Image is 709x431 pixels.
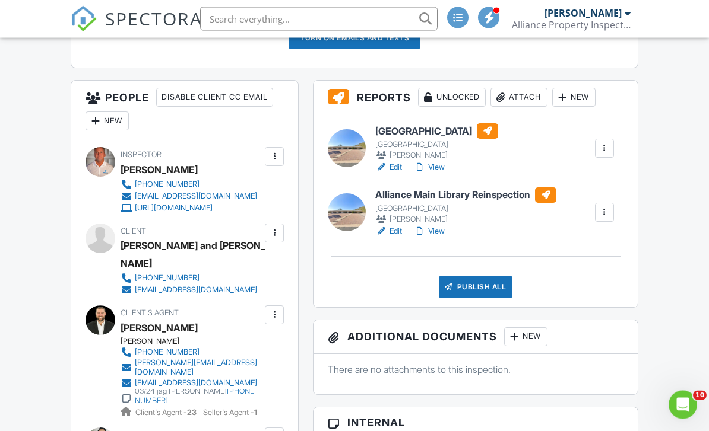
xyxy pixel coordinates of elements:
[71,81,298,139] h3: People
[375,150,498,162] div: [PERSON_NAME]
[86,112,129,131] div: New
[135,274,200,283] div: [PHONE_NUMBER]
[375,141,498,150] div: [GEOGRAPHIC_DATA]
[121,285,262,296] a: [EMAIL_ADDRESS][DOMAIN_NAME]
[375,124,498,139] h6: [GEOGRAPHIC_DATA]
[71,6,97,32] img: The Best Home Inspection Software - Spectora
[121,337,271,347] div: [PERSON_NAME]
[121,273,262,285] a: [PHONE_NUMBER]
[314,81,637,115] h3: Reports
[418,88,486,107] div: Unlocked
[121,320,198,337] div: [PERSON_NAME]
[545,7,622,19] div: [PERSON_NAME]
[121,161,198,179] div: [PERSON_NAME]
[121,151,162,159] span: Inspector
[328,363,623,376] p: There are no attachments to this inspection.
[490,88,547,107] div: Attach
[254,408,257,417] strong: 1
[71,16,202,41] a: SPECTORA
[121,179,257,191] a: [PHONE_NUMBER]
[314,321,637,355] h3: Additional Documents
[187,408,197,417] strong: 23
[669,391,697,419] iframe: Intercom live chat
[135,387,262,406] div: 03/24 jag [PERSON_NAME]
[105,6,202,31] span: SPECTORA
[121,237,271,273] div: [PERSON_NAME] and [PERSON_NAME]
[375,124,498,162] a: [GEOGRAPHIC_DATA] [GEOGRAPHIC_DATA] [PERSON_NAME]
[121,378,262,390] a: [EMAIL_ADDRESS][DOMAIN_NAME]
[135,192,257,202] div: [EMAIL_ADDRESS][DOMAIN_NAME]
[135,408,198,417] span: Client's Agent -
[552,88,596,107] div: New
[121,191,257,203] a: [EMAIL_ADDRESS][DOMAIN_NAME]
[135,359,262,378] div: [PERSON_NAME][EMAIL_ADDRESS][DOMAIN_NAME]
[375,214,556,226] div: [PERSON_NAME]
[135,348,200,357] div: [PHONE_NUMBER]
[289,27,420,50] button: Turn on emails and texts
[135,379,257,388] div: [EMAIL_ADDRESS][DOMAIN_NAME]
[121,227,146,236] span: Client
[375,162,402,174] a: Edit
[504,328,547,347] div: New
[121,347,262,359] a: [PHONE_NUMBER]
[375,205,556,214] div: [GEOGRAPHIC_DATA]
[203,408,257,417] span: Seller's Agent -
[414,162,445,174] a: View
[439,276,513,299] div: Publish All
[156,88,273,107] div: Disable Client CC Email
[135,286,257,295] div: [EMAIL_ADDRESS][DOMAIN_NAME]
[121,309,179,318] span: Client's Agent
[375,188,556,203] h6: Alliance Main Library Reinspection
[135,180,200,190] div: [PHONE_NUMBER]
[414,226,445,238] a: View
[121,203,257,215] a: [URL][DOMAIN_NAME]
[375,188,556,226] a: Alliance Main Library Reinspection [GEOGRAPHIC_DATA] [PERSON_NAME]
[200,7,438,31] input: Search everything...
[121,359,262,378] a: [PERSON_NAME][EMAIL_ADDRESS][DOMAIN_NAME]
[375,226,402,238] a: Edit
[135,387,258,406] a: [PHONE_NUMBER]
[512,19,631,31] div: Alliance Property Inspections
[135,204,213,213] div: [URL][DOMAIN_NAME]
[693,391,707,400] span: 10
